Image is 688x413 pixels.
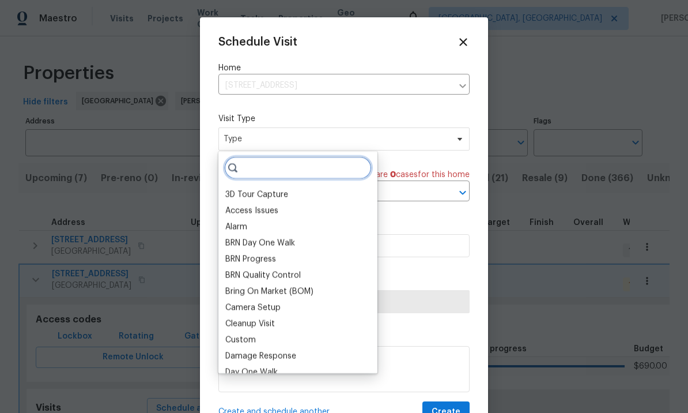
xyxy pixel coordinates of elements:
label: Home [218,62,470,74]
span: Schedule Visit [218,36,297,48]
div: Alarm [225,221,247,232]
div: 3D Tour Capture [225,189,288,200]
div: Bring On Market (BOM) [225,286,313,297]
div: BRN Quality Control [225,269,301,281]
div: Damage Response [225,350,296,362]
span: Type [224,133,448,145]
div: Custom [225,334,256,346]
span: 0 [390,171,396,179]
div: Camera Setup [225,302,281,313]
input: Enter in an address [218,77,452,95]
div: BRN Day One Walk [225,237,295,249]
div: Day One Walk [225,366,278,378]
div: Cleanup Visit [225,318,275,329]
label: Visit Type [218,113,470,125]
span: Close [457,36,470,48]
span: There are case s for this home [354,169,470,181]
div: BRN Progress [225,253,276,265]
button: Open [455,185,471,201]
div: Access Issues [225,205,278,216]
